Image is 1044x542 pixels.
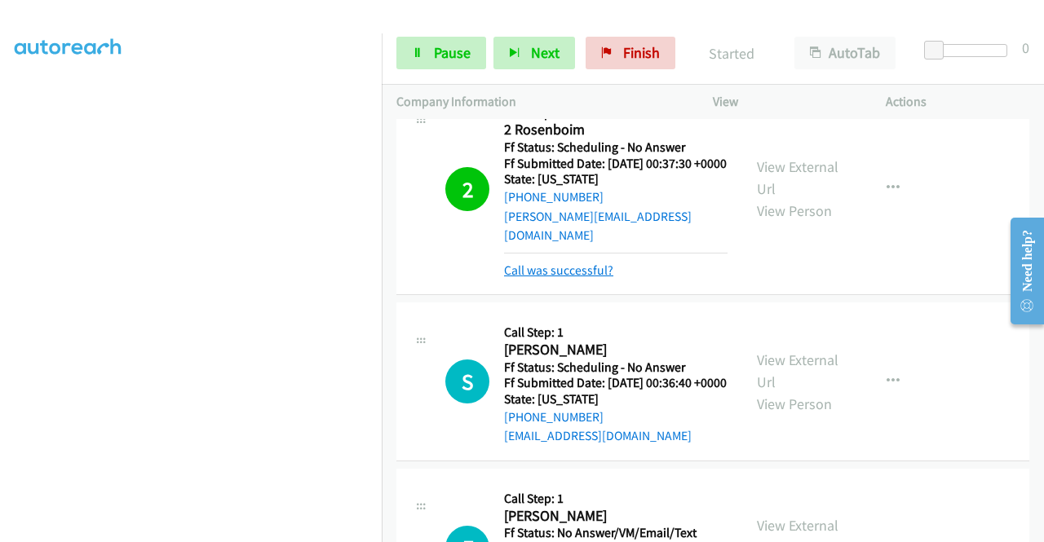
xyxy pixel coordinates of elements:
[504,507,722,526] h2: [PERSON_NAME]
[504,428,692,443] a: [EMAIL_ADDRESS][DOMAIN_NAME]
[757,350,838,391] a: View External Url
[504,189,604,205] a: [PHONE_NUMBER]
[504,375,727,391] h5: Ff Submitted Date: [DATE] 00:36:40 +0000
[757,394,832,413] a: View Person
[757,201,832,220] a: View Person
[504,525,727,541] h5: Ff Status: No Answer/VM/Email/Text
[886,92,1029,112] p: Actions
[531,43,560,62] span: Next
[504,156,728,172] h5: Ff Submitted Date: [DATE] 00:37:30 +0000
[396,92,683,112] p: Company Information
[623,43,660,62] span: Finish
[697,42,765,64] p: Started
[504,324,727,341] h5: Call Step: 1
[504,121,722,139] h2: 2 Rosenboim
[504,262,613,278] a: Call was successful?
[586,37,675,69] a: Finish
[1022,37,1029,59] div: 0
[504,171,728,187] h5: State: [US_STATE]
[504,209,692,244] a: [PERSON_NAME][EMAIL_ADDRESS][DOMAIN_NAME]
[998,206,1044,336] iframe: Resource Center
[445,167,489,211] h1: 2
[504,359,727,376] h5: Ff Status: Scheduling - No Answer
[504,391,727,408] h5: State: [US_STATE]
[504,341,722,359] h2: [PERSON_NAME]
[445,359,489,403] h1: S
[713,92,856,112] p: View
[504,491,727,507] h5: Call Step: 1
[445,359,489,403] div: The call is yet to be attempted
[434,43,471,62] span: Pause
[757,157,838,198] a: View External Url
[504,409,604,425] a: [PHONE_NUMBER]
[493,37,575,69] button: Next
[504,139,728,156] h5: Ff Status: Scheduling - No Answer
[396,37,486,69] a: Pause
[794,37,896,69] button: AutoTab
